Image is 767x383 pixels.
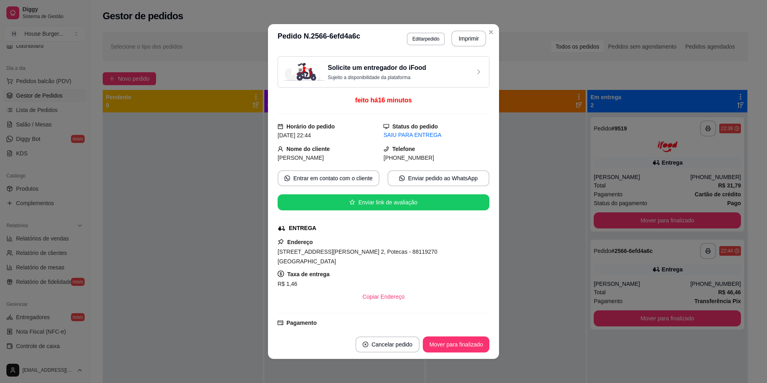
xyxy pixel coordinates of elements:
span: pushpin [278,238,284,245]
span: star [349,200,355,205]
span: user [278,146,283,152]
span: credit-card [278,320,283,326]
button: Mover para finalizado [423,336,489,352]
button: close-circleCancelar pedido [355,336,420,352]
span: [PERSON_NAME] [278,155,324,161]
strong: Horário do pedido [286,123,335,130]
span: feito há 16 minutos [355,97,412,104]
span: whats-app [284,175,290,181]
h3: Pedido N. 2566-6efd4a6c [278,31,360,47]
span: whats-app [399,175,405,181]
button: Editarpedido [407,33,445,45]
button: Imprimir [451,31,486,47]
span: [PHONE_NUMBER] [383,155,434,161]
h3: Solicite um entregador do iFood [328,63,426,73]
span: [STREET_ADDRESS][PERSON_NAME] 2, Potecas - 88119270 [GEOGRAPHIC_DATA] [278,249,437,265]
button: Close [485,26,497,39]
span: dollar [278,271,284,277]
span: close-circle [363,342,368,347]
strong: Status do pedido [392,123,438,130]
strong: Taxa de entrega [287,271,330,277]
button: whats-appEntrar em contato com o cliente [278,170,379,186]
button: starEnviar link de avaliação [278,194,489,210]
span: desktop [383,124,389,129]
strong: Pagamento [286,320,317,326]
div: ENTREGA [289,224,316,232]
img: delivery-image [284,63,325,81]
span: [DATE] 22:44 [278,132,311,139]
span: calendar [278,124,283,129]
span: R$ 1,46 [278,281,297,287]
span: phone [383,146,389,152]
strong: Telefone [392,146,415,152]
div: SAIU PARA ENTREGA [383,131,489,139]
button: Copiar Endereço [356,289,411,305]
strong: Endereço [287,239,313,245]
p: Sujeito a disponibilidade da plataforma [328,74,426,81]
button: whats-appEnviar pedido ao WhatsApp [388,170,489,186]
strong: Nome do cliente [286,146,330,152]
